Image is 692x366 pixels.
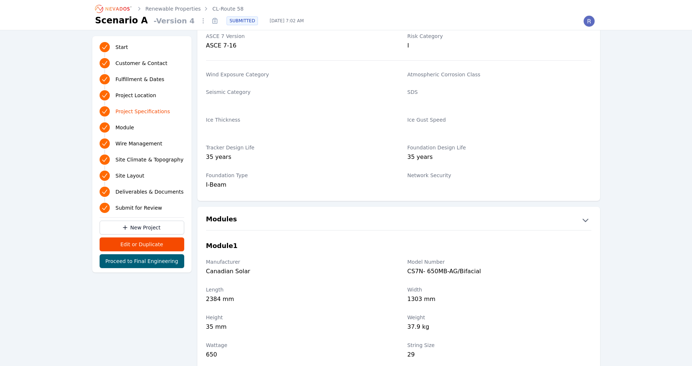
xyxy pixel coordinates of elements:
[407,323,591,333] div: 37.9 kg
[146,5,201,12] a: Renewable Properties
[116,60,167,67] span: Customer & Contact
[206,41,390,50] div: ASCE 7-16
[407,314,591,321] label: Weight
[206,116,390,123] label: Ice Thickness
[206,314,390,321] label: Height
[206,241,238,251] h3: Module 1
[407,153,591,163] div: 35 years
[206,295,390,305] div: 2384 mm
[116,188,184,195] span: Deliverables & Documents
[197,214,600,226] button: Modules
[206,71,390,78] label: Wind Exposure Category
[407,267,591,277] div: CS7N- 650MB-AG/Bifacial
[116,76,165,83] span: Fulfillment & Dates
[407,258,591,266] label: Model Number
[264,18,310,24] span: [DATE] 7:02 AM
[116,204,162,211] span: Submit for Review
[407,33,591,40] label: Risk Category
[407,172,591,179] label: Network Security
[407,286,591,293] label: Width
[212,5,243,12] a: CL-Route 58
[206,342,390,349] label: Wattage
[583,15,595,27] img: Riley Caron
[116,124,134,131] span: Module
[206,33,390,40] label: ASCE 7 Version
[206,258,390,266] label: Manufacturer
[116,140,162,147] span: Wire Management
[407,88,591,96] label: SDS
[206,267,390,277] div: Canadian Solar
[407,342,591,349] label: String Size
[206,172,390,179] label: Foundation Type
[100,254,184,268] button: Proceed to Final Engineering
[206,144,390,151] label: Tracker Design Life
[116,92,156,99] span: Project Location
[116,156,183,163] span: Site Climate & Topography
[116,172,144,179] span: Site Layout
[407,71,591,78] label: Atmospheric Corrosion Class
[116,108,170,115] span: Project Specifications
[206,153,390,163] div: 35 years
[100,221,184,235] a: New Project
[206,88,390,96] label: Seismic Category
[206,286,390,293] label: Length
[206,323,390,333] div: 35 mm
[95,15,148,26] h1: Scenario A
[100,237,184,251] button: Edit or Duplicate
[407,41,591,50] div: I
[206,214,237,226] h2: Modules
[227,16,258,25] div: SUBMITTED
[95,3,244,15] nav: Breadcrumb
[100,41,184,214] nav: Progress
[407,295,591,305] div: 1303 mm
[206,350,390,361] div: 650
[206,180,390,189] div: I-Beam
[407,116,591,123] label: Ice Gust Speed
[407,350,591,361] div: 29
[116,43,128,51] span: Start
[407,144,591,151] label: Foundation Design Life
[151,16,197,26] span: - Version 4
